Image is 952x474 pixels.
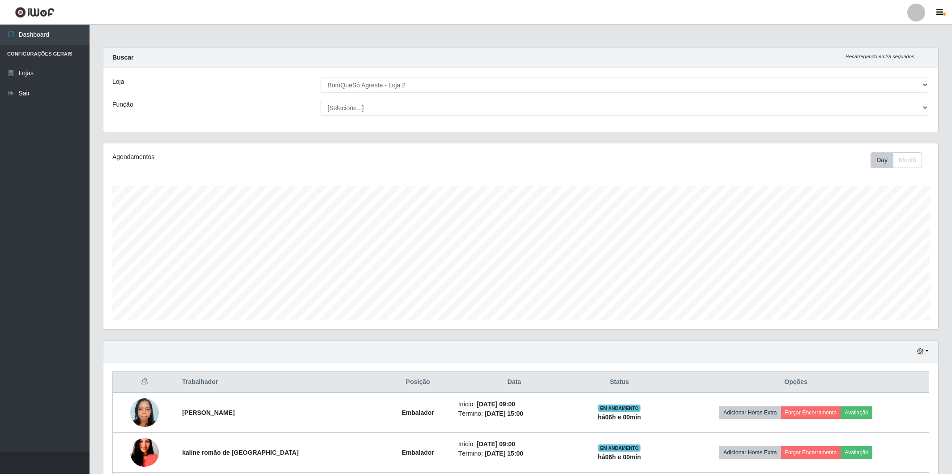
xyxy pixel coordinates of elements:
[458,440,570,449] li: Início:
[453,372,576,393] th: Data
[458,449,570,458] li: Término:
[112,54,133,61] strong: Buscar
[871,152,929,168] div: Toolbar with button groups
[485,410,523,417] time: [DATE] 15:00
[719,446,781,459] button: Adicionar Horas Extra
[598,414,641,421] strong: há 06 h e 00 min
[477,440,515,448] time: [DATE] 09:00
[112,77,124,86] label: Loja
[719,406,781,419] button: Adicionar Horas Extra
[458,409,570,418] li: Término:
[845,54,918,59] i: Recarregando em 29 segundos...
[576,372,663,393] th: Status
[893,152,922,168] button: Month
[841,446,872,459] button: Avaliação
[841,406,872,419] button: Avaliação
[598,444,640,452] span: EM ANDAMENTO
[485,450,523,457] time: [DATE] 15:00
[598,405,640,412] span: EM ANDAMENTO
[871,152,893,168] button: Day
[401,449,434,456] strong: Embalador
[401,409,434,416] strong: Embalador
[871,152,922,168] div: First group
[112,152,445,162] div: Agendamentos
[781,406,841,419] button: Forçar Encerramento
[182,449,299,456] strong: kaline romão de [GEOGRAPHIC_DATA]
[383,372,453,393] th: Posição
[112,100,133,109] label: Função
[663,372,929,393] th: Opções
[477,401,515,408] time: [DATE] 09:00
[130,393,159,431] img: 1672757852075.jpeg
[15,7,55,18] img: CoreUI Logo
[177,372,383,393] th: Trabalhador
[182,409,235,416] strong: [PERSON_NAME]
[781,446,841,459] button: Forçar Encerramento
[458,400,570,409] li: Início:
[598,453,641,461] strong: há 06 h e 00 min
